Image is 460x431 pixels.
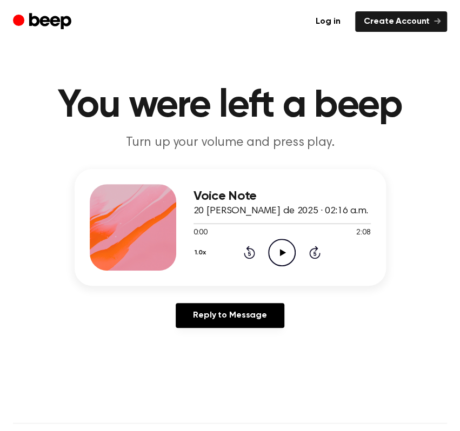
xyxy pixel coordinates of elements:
a: Reply to Message [176,303,284,328]
a: Create Account [355,11,447,32]
a: Beep [13,11,74,32]
button: 1.0x [194,244,210,262]
h3: Voice Note [194,189,371,204]
p: Turn up your volume and press play. [23,134,438,152]
span: 0:00 [194,227,208,239]
a: Log in [307,11,349,32]
span: 20 [PERSON_NAME] de 2025 · 02:16 a.m. [194,206,368,216]
h1: You were left a beep [13,86,447,125]
span: 2:08 [356,227,370,239]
